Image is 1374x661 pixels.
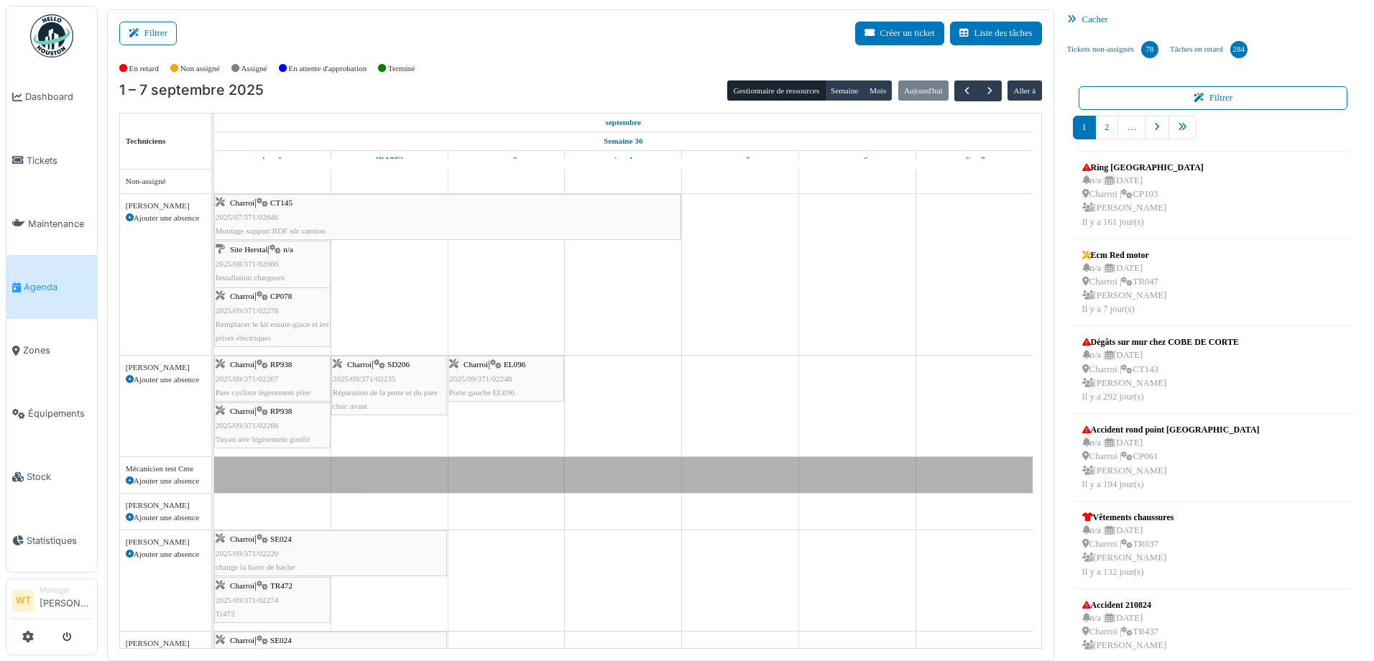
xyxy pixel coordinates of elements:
[28,407,91,420] span: Équipements
[216,213,279,221] span: 2025/07/371/02646
[230,292,254,300] span: Charroi
[978,80,1002,101] button: Suivant
[216,388,311,397] span: Pare cycliste légèrement plier
[259,151,286,169] a: 1 septembre 2025
[492,151,520,169] a: 3 septembre 2025
[1082,423,1260,436] div: Accident rond point [GEOGRAPHIC_DATA]
[230,198,254,207] span: Charroi
[1164,30,1253,69] a: Tâches en retard
[600,132,646,150] a: Semaine 36
[1117,116,1145,139] a: …
[230,535,254,543] span: Charroi
[1079,86,1348,110] button: Filtrer
[216,273,285,295] span: Installation chargeurs [PERSON_NAME]
[1230,41,1248,58] div: 284
[216,435,310,443] span: Tuyau aire légèrement gonflé
[1079,157,1207,233] a: Ring [GEOGRAPHIC_DATA] n/a |[DATE] Charroi |CP103 [PERSON_NAME]Il y a 161 jour(s)
[1079,507,1178,583] a: Vêtements chaussures n/a |[DATE] Charroi |TR037 [PERSON_NAME]Il y a 132 jour(s)
[126,137,166,145] span: Techniciens
[1082,436,1260,491] div: n/a | [DATE] Charroi | CP061 [PERSON_NAME] Il y a 194 jour(s)
[950,22,1042,45] button: Liste des tâches
[347,360,372,369] span: Charroi
[727,80,825,101] button: Gestionnaire de ressources
[216,532,446,574] div: |
[270,581,292,590] span: TR472
[727,151,754,169] a: 5 septembre 2025
[1082,336,1239,348] div: Dégâts sur mur chez COBE DE CORTE
[825,80,864,101] button: Semaine
[270,198,292,207] span: CT145
[216,549,279,558] span: 2025/09/371/02220
[1082,511,1174,524] div: Vêtements chaussures
[1082,598,1167,611] div: Accident 210824
[214,459,257,471] span: Vacances
[6,129,97,192] a: Tickets
[216,226,326,235] span: Montage support BDF sûr camion
[1079,420,1263,495] a: Accident rond point [GEOGRAPHIC_DATA] n/a |[DATE] Charroi |CP061 [PERSON_NAME]Il y a 194 jour(s)
[216,421,279,430] span: 2025/09/371/02268
[40,585,91,616] li: [PERSON_NAME]
[960,151,989,169] a: 7 septembre 2025
[6,382,97,445] a: Équipements
[129,63,159,75] label: En retard
[230,245,268,254] span: Site Herstal
[388,63,415,75] label: Terminé
[126,374,206,386] div: Ajouter une absence
[333,388,438,410] span: Réparation de la porte et du pare choc avant
[1073,116,1096,139] a: 1
[270,535,292,543] span: SE024
[610,151,636,169] a: 4 septembre 2025
[504,360,525,369] span: EL096
[1061,9,1365,30] div: Cacher
[6,319,97,382] a: Zones
[27,534,91,547] span: Statistiques
[126,361,206,374] div: [PERSON_NAME]
[1079,245,1171,320] a: Ecm Red motor n/a |[DATE] Charroi |TR047 [PERSON_NAME]Il y a 7 jour(s)
[230,360,254,369] span: Charroi
[119,22,177,45] button: Filtrer
[288,63,366,75] label: En attente d'approbation
[230,636,254,644] span: Charroi
[898,80,949,101] button: Aujourd'hui
[1082,249,1167,262] div: Ecm Red motor
[27,470,91,484] span: Stock
[449,358,563,399] div: |
[1082,348,1239,404] div: n/a | [DATE] Charroi | CT143 [PERSON_NAME] Il y a 292 jour(s)
[1061,30,1164,69] a: Tickets non-assignés
[449,374,512,383] span: 2025/09/371/02248
[1008,80,1041,101] button: Aller à
[6,192,97,255] a: Maintenance
[387,360,410,369] span: SD206
[464,360,488,369] span: Charroi
[270,636,292,644] span: SE024
[1073,116,1354,151] nav: pager
[126,212,206,224] div: Ajouter une absence
[23,343,91,357] span: Zones
[230,407,254,415] span: Charroi
[119,82,264,99] h2: 1 – 7 septembre 2025
[1082,524,1174,579] div: n/a | [DATE] Charroi | TR037 [PERSON_NAME] Il y a 132 jour(s)
[283,245,293,254] span: n/a
[126,512,206,524] div: Ajouter une absence
[216,579,329,621] div: |
[40,585,91,596] div: Manager
[216,405,329,446] div: |
[1082,161,1204,174] div: Ring [GEOGRAPHIC_DATA]
[842,151,871,169] a: 6 septembre 2025
[126,548,206,560] div: Ajouter une absence
[241,63,267,75] label: Assigné
[216,259,279,268] span: 2025/08/371/02066
[216,320,329,342] span: Remplacer le kit essuie-glace et les prises électriques
[602,114,645,131] a: 1 septembre 2025
[12,590,34,611] li: WT
[216,196,680,238] div: |
[126,499,206,512] div: [PERSON_NAME]
[6,445,97,509] a: Stock
[28,217,91,231] span: Maintenance
[1082,262,1167,317] div: n/a | [DATE] Charroi | TR047 [PERSON_NAME] Il y a 7 jour(s)
[6,255,97,318] a: Agenda
[126,475,206,487] div: Ajouter une absence
[230,581,254,590] span: Charroi
[30,14,73,57] img: Badge_color-CXgf-gQk.svg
